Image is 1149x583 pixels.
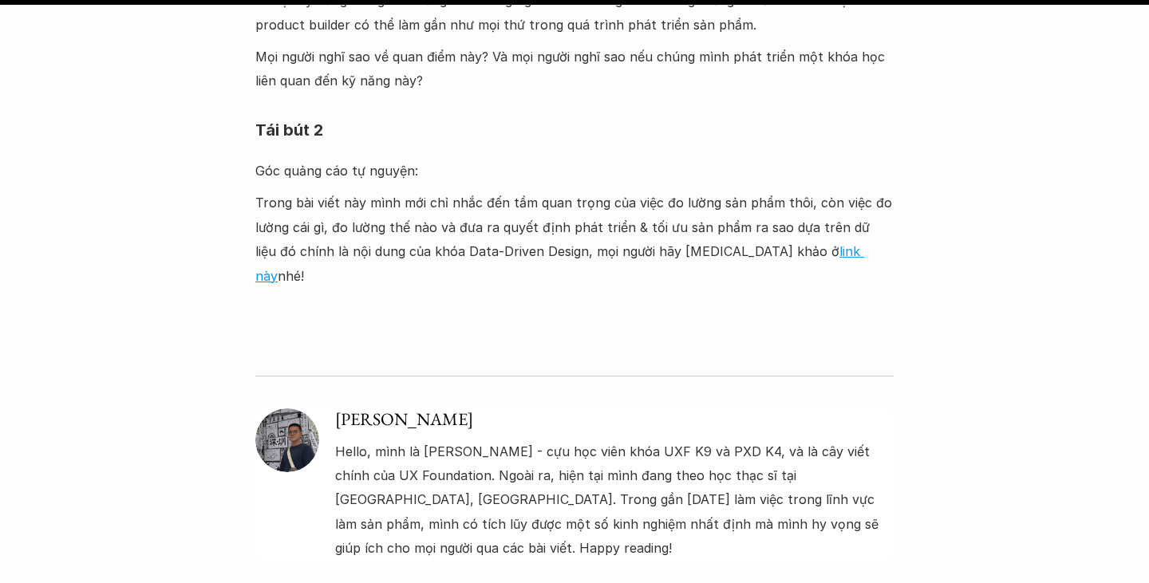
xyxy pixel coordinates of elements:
p: Góc quảng cáo tự nguyện: [255,159,894,183]
p: Trong bài viết này mình mới chỉ nhắc đến tầm quan trọng của việc đo lường sản phẩm thôi, còn việc... [255,191,894,288]
p: Mọi người nghĩ sao về quan điểm này? Và mọi người nghĩ sao nếu chúng mình phát triển một khóa học... [255,45,894,93]
h5: [PERSON_NAME] [335,408,894,431]
p: Hello, mình là [PERSON_NAME] - cựu học viên khóa UXF K9 và PXD K4, và là cây viết chính của UX Fo... [335,439,894,561]
a: link này [255,243,864,283]
h4: Tái bút 2 [255,109,894,151]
